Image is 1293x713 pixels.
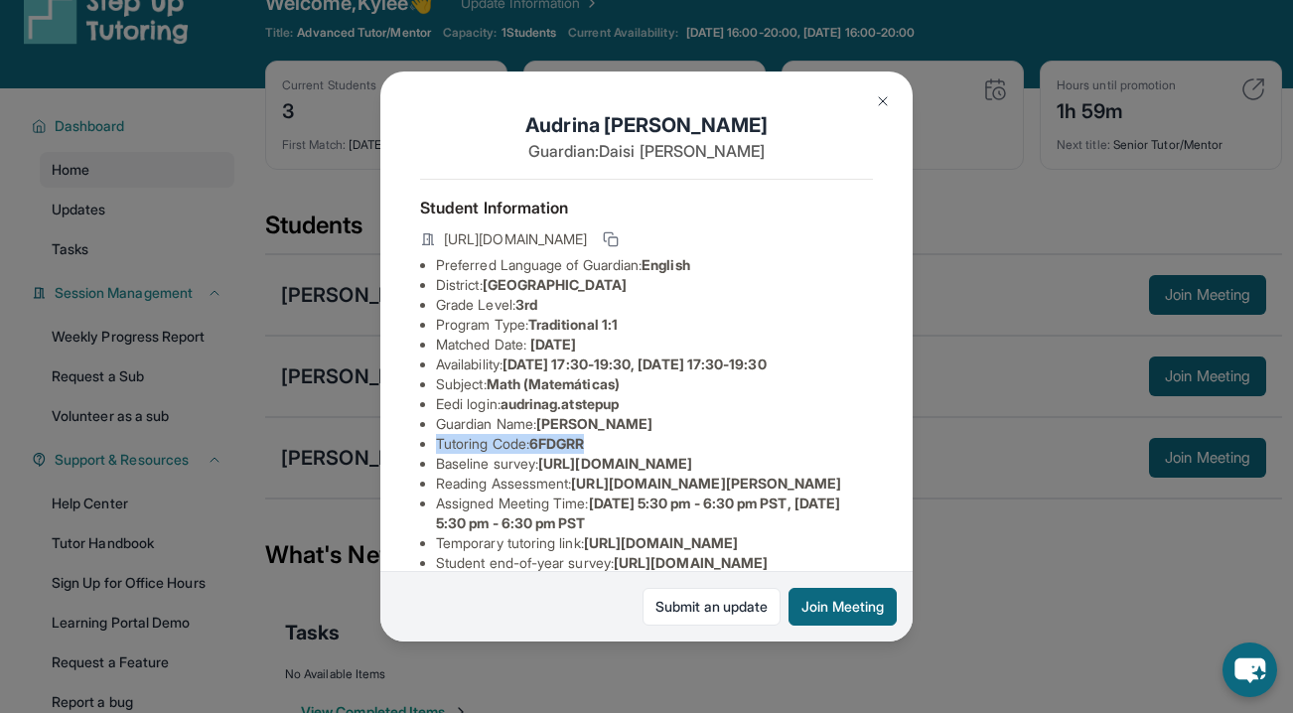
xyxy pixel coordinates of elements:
li: Grade Level: [436,295,873,315]
li: Baseline survey : [436,454,873,474]
img: Close Icon [875,93,891,109]
li: Preferred Language of Guardian: [436,255,873,275]
p: Guardian: Daisi [PERSON_NAME] [420,139,873,163]
span: 6FDGRR [529,435,584,452]
button: Join Meeting [789,588,897,626]
span: Math (Matemáticas) [487,375,620,392]
span: [URL][DOMAIN_NAME][PERSON_NAME] [571,475,841,492]
li: Matched Date: [436,335,873,355]
a: Submit an update [643,588,781,626]
span: Traditional 1:1 [528,316,618,333]
li: Assigned Meeting Time : [436,494,873,533]
li: Guardian Name : [436,414,873,434]
h1: Audrina [PERSON_NAME] [420,111,873,139]
li: Subject : [436,374,873,394]
li: District: [436,275,873,295]
li: Student end-of-year survey : [436,553,873,573]
span: English [642,256,690,273]
li: Temporary tutoring link : [436,533,873,553]
span: [URL][DOMAIN_NAME] [444,229,587,249]
span: audrinag.atstepup [501,395,619,412]
li: Reading Assessment : [436,474,873,494]
span: [DATE] 5:30 pm - 6:30 pm PST, [DATE] 5:30 pm - 6:30 pm PST [436,495,840,531]
li: Availability: [436,355,873,374]
span: [URL][DOMAIN_NAME] [584,534,738,551]
span: 3rd [515,296,537,313]
li: Eedi login : [436,394,873,414]
span: [URL][DOMAIN_NAME] [538,455,692,472]
span: [DATE] 17:30-19:30, [DATE] 17:30-19:30 [503,356,767,372]
button: chat-button [1222,642,1277,697]
li: Tutoring Code : [436,434,873,454]
span: [PERSON_NAME] [536,415,652,432]
h4: Student Information [420,196,873,219]
span: [URL][DOMAIN_NAME] [614,554,768,571]
span: [GEOGRAPHIC_DATA] [483,276,627,293]
span: [DATE] [530,336,576,353]
li: Program Type: [436,315,873,335]
button: Copy link [599,227,623,251]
